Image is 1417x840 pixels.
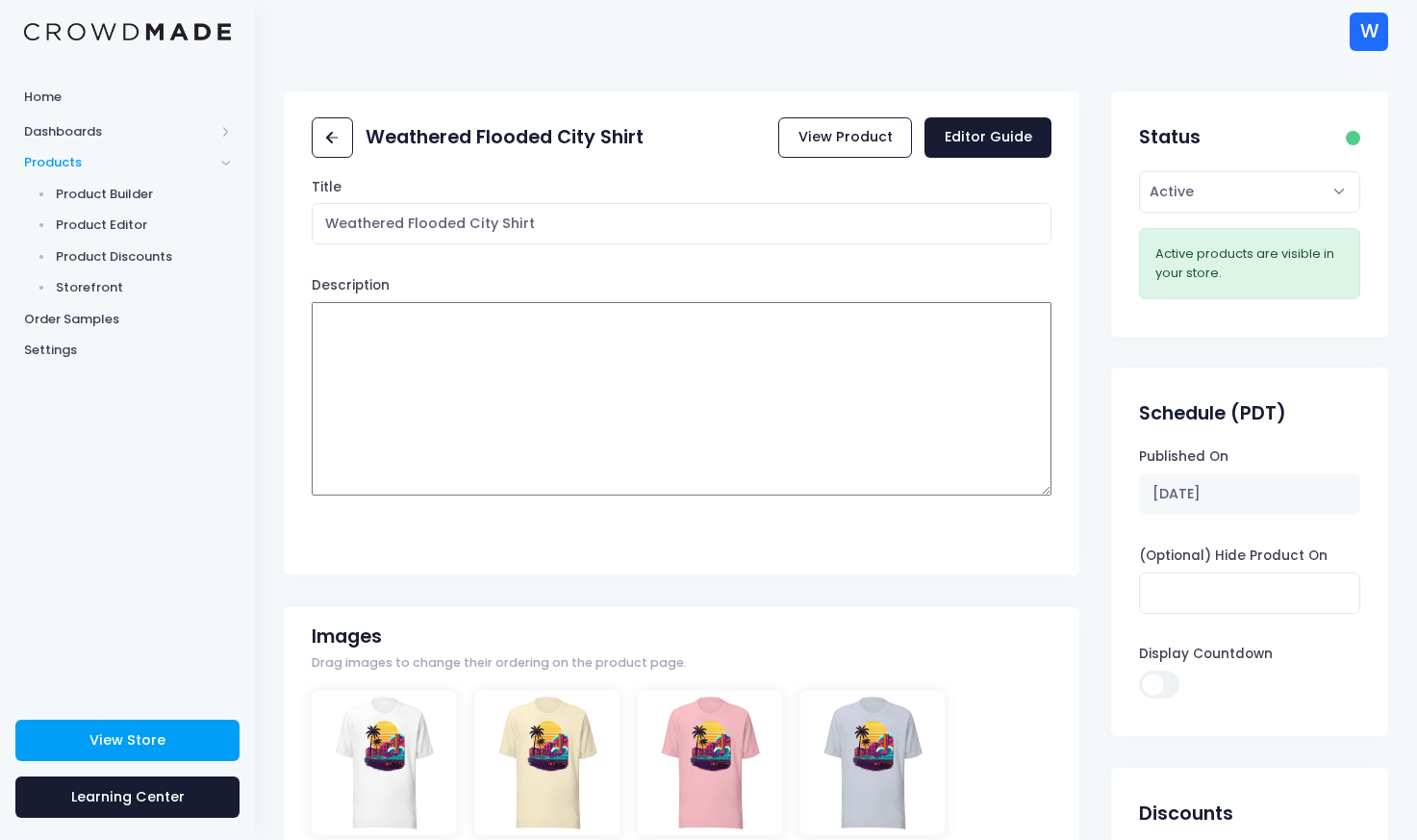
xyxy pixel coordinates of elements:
[15,720,240,761] a: View Store
[24,310,231,329] span: Order Samples
[312,178,342,197] label: Title
[71,787,185,806] span: Learning Center
[1139,402,1286,424] h2: Schedule (PDT)
[56,278,232,297] span: Storefront
[366,126,644,148] h2: Weathered Flooded City Shirt
[1139,802,1233,825] h2: Discounts
[312,625,382,648] h2: Images
[924,117,1051,159] a: Editor Guide
[89,730,165,750] span: View Store
[15,776,240,818] a: Learning Center
[1155,244,1343,282] div: Active products are visible in your store.
[56,185,232,204] span: Product Builder
[56,216,232,235] span: Product Editor
[24,88,231,107] span: Home
[1139,447,1228,467] label: Published On
[56,247,232,267] span: Product Discounts
[312,276,390,295] label: Description
[1139,547,1328,566] label: (Optional) Hide Product On
[1139,126,1201,148] h2: Status
[1350,13,1388,51] div: W
[24,23,231,41] img: Logo
[1139,645,1273,664] label: Display Countdown
[312,654,687,673] span: Drag images to change their ordering on the product page.
[24,341,231,360] span: Settings
[24,122,215,141] span: Dashboards
[24,153,215,172] span: Products
[778,117,912,159] a: View Product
